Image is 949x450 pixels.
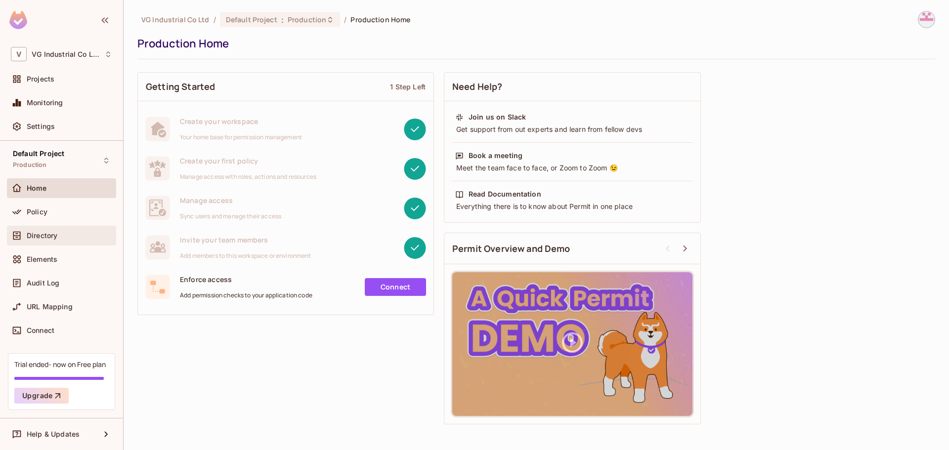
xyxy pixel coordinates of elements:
[27,208,47,216] span: Policy
[390,82,426,91] div: 1 Step Left
[918,11,935,28] img: developer.admin@vg-industrial.com
[455,202,690,211] div: Everything there is to know about Permit in one place
[226,15,277,24] span: Default Project
[137,36,930,51] div: Production Home
[27,430,80,438] span: Help & Updates
[141,15,210,24] span: the active workspace
[350,15,410,24] span: Production Home
[11,47,27,61] span: V
[27,184,47,192] span: Home
[27,303,73,311] span: URL Mapping
[281,16,284,24] span: :
[14,360,106,369] div: Trial ended- now on Free plan
[452,243,570,255] span: Permit Overview and Demo
[180,252,311,260] span: Add members to this workspace or environment
[32,50,99,58] span: Workspace: VG Industrial Co Ltd
[180,235,311,245] span: Invite your team members
[469,112,526,122] div: Join us on Slack
[469,151,522,161] div: Book a meeting
[13,161,47,169] span: Production
[180,275,312,284] span: Enforce access
[180,133,302,141] span: Your home base for permission management
[288,15,326,24] span: Production
[469,189,541,199] div: Read Documentation
[452,81,503,93] span: Need Help?
[13,150,64,158] span: Default Project
[27,75,54,83] span: Projects
[365,278,426,296] a: Connect
[9,11,27,29] img: SReyMgAAAABJRU5ErkJggg==
[14,388,69,404] button: Upgrade
[146,81,215,93] span: Getting Started
[180,212,281,220] span: Sync users and manage their access
[180,156,316,165] span: Create your first policy
[180,196,281,205] span: Manage access
[27,279,59,287] span: Audit Log
[344,15,346,24] li: /
[27,232,57,240] span: Directory
[455,163,690,173] div: Meet the team face to face, or Zoom to Zoom 😉
[27,327,54,334] span: Connect
[180,291,312,299] span: Add permission checks to your application code
[180,173,316,181] span: Manage access with roles, actions and resources
[180,117,302,126] span: Create your workspace
[27,255,57,263] span: Elements
[214,15,216,24] li: /
[27,123,55,130] span: Settings
[455,124,690,134] div: Get support from out experts and learn from fellow devs
[27,99,63,107] span: Monitoring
